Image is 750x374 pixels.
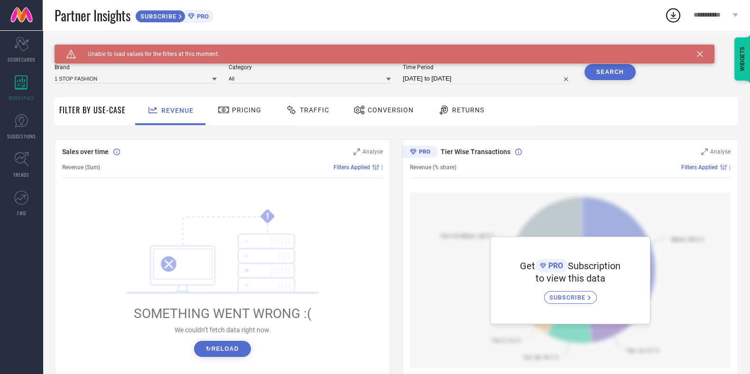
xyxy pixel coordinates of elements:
[441,148,510,155] span: Tier Wise Transactions
[333,164,370,171] span: Filters Applied
[362,148,383,155] span: Analyse
[452,106,484,114] span: Returns
[410,164,456,171] span: Revenue (% share)
[17,210,26,217] span: FWD
[536,273,605,284] span: to view this data
[229,64,391,71] span: Category
[267,211,269,222] tspan: !
[729,164,731,171] span: |
[55,6,130,25] span: Partner Insights
[665,7,682,24] div: Open download list
[135,8,213,23] a: SUBSCRIBEPRO
[353,148,360,155] svg: Zoom
[300,106,329,114] span: Traffic
[710,148,731,155] span: Analyse
[8,56,36,63] span: SCORECARDS
[175,326,271,334] span: We couldn’t fetch data right now.
[76,51,219,57] span: Unable to load values for the filters at this moment.
[544,284,597,304] a: SUBSCRIBE
[194,13,209,20] span: PRO
[55,64,217,71] span: Brand
[403,73,573,84] input: Select time period
[549,294,588,301] span: SUBSCRIBE
[55,45,120,52] span: SYSTEM WORKSPACE
[194,341,250,357] button: ↻Reload
[62,164,100,171] span: Revenue (Sum)
[403,64,573,71] span: Time Period
[584,64,636,80] button: Search
[368,106,414,114] span: Conversion
[681,164,718,171] span: Filters Applied
[546,261,563,270] span: PRO
[568,260,620,272] span: Subscription
[381,164,383,171] span: |
[134,306,312,321] span: SOMETHING WENT WRONG :(
[7,133,36,140] span: SUGGESTIONS
[701,148,708,155] svg: Zoom
[136,13,179,20] span: SUBSCRIBE
[232,106,261,114] span: Pricing
[402,146,437,160] div: Premium
[161,107,194,114] span: Revenue
[9,94,35,101] span: WORKSPACE
[13,171,29,178] span: TRENDS
[520,260,535,272] span: Get
[59,104,126,116] span: Filter By Use-Case
[62,148,109,155] span: Sales over time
